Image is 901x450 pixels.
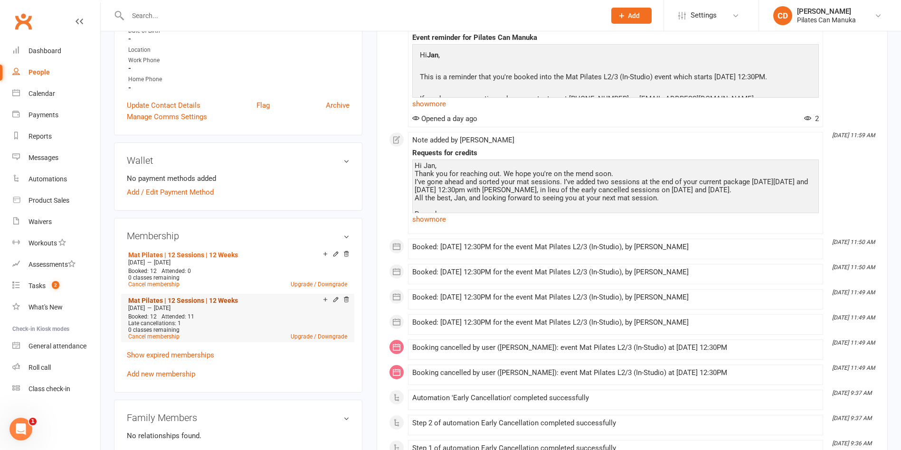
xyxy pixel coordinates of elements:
[412,136,819,144] div: Note added by [PERSON_NAME]
[12,233,100,254] a: Workouts
[127,173,350,184] li: No payment methods added
[12,169,100,190] a: Automations
[412,114,477,123] span: Opened a day ago
[28,47,61,55] div: Dashboard
[12,104,100,126] a: Payments
[412,149,819,157] div: Requests for credits
[127,430,350,441] p: No relationships found.
[412,394,819,402] div: Automation 'Early Cancellation' completed successfully
[28,175,67,183] div: Automations
[412,97,819,111] a: show more
[12,83,100,104] a: Calendar
[427,51,438,59] strong: Jan
[417,49,769,63] p: Hi ,
[128,56,350,65] div: Work Phone
[12,357,100,378] a: Roll call
[126,304,350,312] div: —
[412,34,819,42] div: Event reminder for Pilates Can Manuka
[412,319,819,327] div: Booked: [DATE] 12:30PM for the event Mat Pilates L2/3 (In-Studio), by [PERSON_NAME]
[128,274,180,281] span: 0 classes remaining
[128,268,157,274] span: Booked: 12
[128,313,157,320] span: Booked: 12
[28,342,86,350] div: General attendance
[832,415,872,422] i: [DATE] 9:37 AM
[28,385,70,393] div: Class check-in
[256,100,270,111] a: Flag
[127,412,350,423] h3: Family Members
[128,259,145,266] span: [DATE]
[128,75,350,84] div: Home Phone
[28,154,58,161] div: Messages
[12,254,100,275] a: Assessments
[291,333,347,340] a: Upgrade / Downgrade
[412,293,819,301] div: Booked: [DATE] 12:30PM for the event Mat Pilates L2/3 (In-Studio), by [PERSON_NAME]
[804,114,819,123] span: 2
[128,46,350,55] div: Location
[11,9,35,33] a: Clubworx
[28,68,50,76] div: People
[28,261,76,268] div: Assessments
[154,259,171,266] span: [DATE]
[128,297,238,304] a: Mat Pilates | 12 Sessions | 12 Weeks
[28,364,51,371] div: Roll call
[12,336,100,357] a: General attendance kiosk mode
[28,197,69,204] div: Product Sales
[412,344,819,352] div: Booking cancelled by user ([PERSON_NAME]): event Mat Pilates L2/3 (In-Studio) at [DATE] 12:30PM
[412,213,819,226] a: show more
[417,93,769,107] p: If you have any questions please contact us at [PHONE_NUMBER] or [EMAIL_ADDRESS][DOMAIN_NAME].
[126,259,350,266] div: —
[12,147,100,169] a: Messages
[412,268,819,276] div: Booked: [DATE] 12:30PM for the event Mat Pilates L2/3 (In-Studio), by [PERSON_NAME]
[832,239,875,245] i: [DATE] 11:50 AM
[125,9,599,22] input: Search...
[412,243,819,251] div: Booked: [DATE] 12:30PM for the event Mat Pilates L2/3 (In-Studio), by [PERSON_NAME]
[28,239,57,247] div: Workouts
[12,378,100,400] a: Class kiosk mode
[417,71,769,85] p: This is a reminder that you're booked into the Mat Pilates L2/3 (In-Studio) event which starts [D...
[12,126,100,147] a: Reports
[797,7,856,16] div: [PERSON_NAME]
[28,111,58,119] div: Payments
[128,84,350,92] strong: -
[127,231,350,241] h3: Membership
[832,314,875,321] i: [DATE] 11:49 AM
[291,281,347,288] a: Upgrade / Downgrade
[128,251,238,259] a: Mat Pilates | 12 Sessions | 12 Weeks
[412,369,819,377] div: Booking cancelled by user ([PERSON_NAME]): event Mat Pilates L2/3 (In-Studio) at [DATE] 12:30PM
[29,418,37,425] span: 1
[127,370,195,378] a: Add new membership
[128,305,145,311] span: [DATE]
[797,16,856,24] div: Pilates Can Manuka
[611,8,652,24] button: Add
[28,132,52,140] div: Reports
[161,313,194,320] span: Attended: 11
[127,111,207,122] a: Manage Comms Settings
[12,40,100,62] a: Dashboard
[12,297,100,318] a: What's New
[127,100,200,111] a: Update Contact Details
[128,35,350,43] strong: -
[128,320,347,327] div: Late cancellations: 1
[52,281,59,289] span: 2
[12,62,100,83] a: People
[832,289,875,296] i: [DATE] 11:49 AM
[12,190,100,211] a: Product Sales
[326,100,350,111] a: Archive
[628,12,640,19] span: Add
[12,275,100,297] a: Tasks 2
[28,218,52,225] div: Waivers
[832,264,875,271] i: [DATE] 11:50 AM
[832,132,875,139] i: [DATE] 11:59 AM
[832,390,872,396] i: [DATE] 9:37 AM
[154,305,171,311] span: [DATE]
[128,327,180,333] span: 0 classes remaining
[28,90,55,97] div: Calendar
[128,281,180,288] a: Cancel membership
[127,187,214,198] a: Add / Edit Payment Method
[832,440,872,447] i: [DATE] 9:36 AM
[128,64,350,73] strong: -
[28,282,46,290] div: Tasks
[412,419,819,427] div: Step 2 of automation Early Cancellation completed successfully
[127,351,214,359] a: Show expired memberships
[832,365,875,371] i: [DATE] 11:49 AM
